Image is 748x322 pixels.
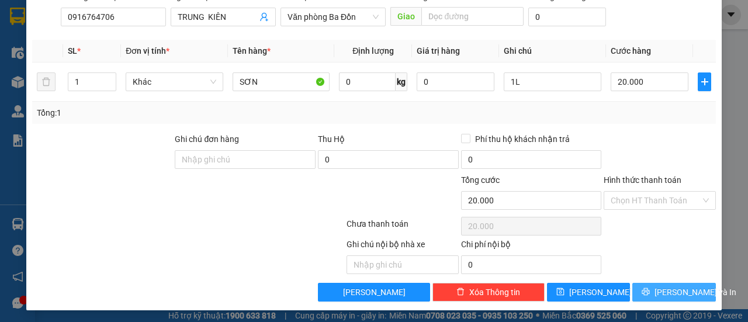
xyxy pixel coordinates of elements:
[547,283,631,302] button: save[PERSON_NAME]
[556,288,565,297] span: save
[396,72,407,91] span: kg
[642,288,650,297] span: printer
[461,175,500,185] span: Tổng cước
[347,238,459,255] div: Ghi chú nội bộ nhà xe
[352,46,394,56] span: Định lượng
[632,283,716,302] button: printer[PERSON_NAME] và In
[37,72,56,91] button: delete
[569,286,632,299] span: [PERSON_NAME]
[343,286,406,299] span: [PERSON_NAME]
[61,68,282,141] h2: VP Nhận: Cây xăng Việt Dung
[470,133,574,146] span: Phí thu hộ khách nhận trả
[432,283,545,302] button: deleteXóa Thông tin
[175,134,239,144] label: Ghi chú đơn hàng
[288,8,379,26] span: Văn phòng Ba Đồn
[345,217,460,238] div: Chưa thanh toán
[233,72,330,91] input: VD: Bàn, Ghế
[528,8,606,26] input: Cước giao hàng
[175,150,316,169] input: Ghi chú đơn hàng
[469,286,520,299] span: Xóa Thông tin
[417,72,494,91] input: 0
[347,255,459,274] input: Nhập ghi chú
[461,238,602,255] div: Chi phí nội bộ
[499,40,606,63] th: Ghi chú
[68,46,77,56] span: SL
[133,73,216,91] span: Khác
[71,27,197,47] b: [PERSON_NAME]
[6,68,94,87] h2: 7QZ7MFG8
[421,7,523,26] input: Dọc đường
[37,106,290,119] div: Tổng: 1
[698,72,711,91] button: plus
[611,46,651,56] span: Cước hàng
[318,134,345,144] span: Thu Hộ
[456,288,465,297] span: delete
[604,175,681,185] label: Hình thức thanh toán
[233,46,271,56] span: Tên hàng
[698,77,711,86] span: plus
[126,46,169,56] span: Đơn vị tính
[654,286,736,299] span: [PERSON_NAME] và In
[259,12,269,22] span: user-add
[318,283,430,302] button: [PERSON_NAME]
[390,7,421,26] span: Giao
[504,72,601,91] input: Ghi Chú
[417,46,460,56] span: Giá trị hàng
